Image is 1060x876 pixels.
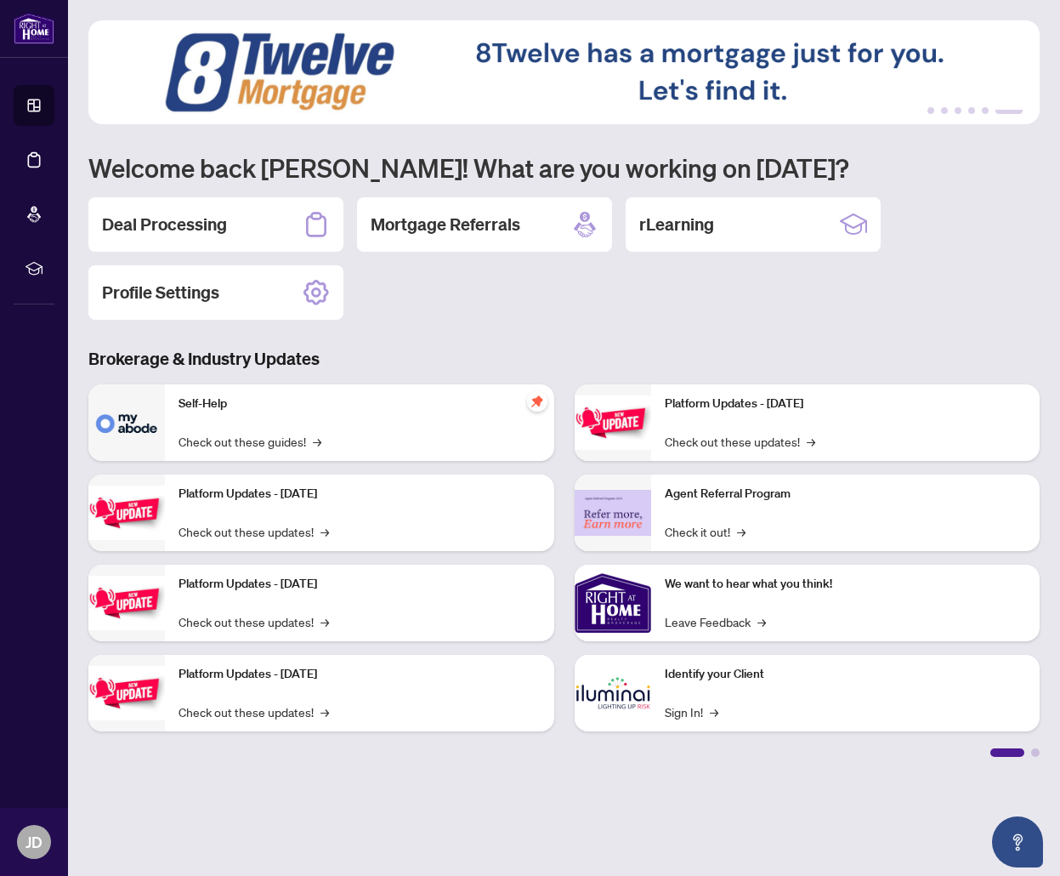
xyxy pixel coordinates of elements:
[102,213,227,236] h2: Deal Processing
[927,107,934,114] button: 1
[88,20,1040,124] img: Slide 5
[88,576,165,629] img: Platform Updates - July 21, 2025
[665,432,815,451] a: Check out these updates!→
[982,107,989,114] button: 5
[665,522,745,541] a: Check it out!→
[14,13,54,44] img: logo
[665,575,1027,594] p: We want to hear what you think!
[995,107,1023,114] button: 6
[179,432,321,451] a: Check out these guides!→
[320,522,329,541] span: →
[179,703,329,721] a: Check out these updates!→
[313,432,321,451] span: →
[371,213,520,236] h2: Mortgage Referrals
[179,395,541,413] p: Self-Help
[955,107,961,114] button: 3
[665,703,718,721] a: Sign In!→
[992,816,1043,867] button: Open asap
[527,391,547,412] span: pushpin
[88,486,165,539] img: Platform Updates - September 16, 2025
[575,395,651,449] img: Platform Updates - June 23, 2025
[179,665,541,684] p: Platform Updates - [DATE]
[941,107,948,114] button: 2
[665,395,1027,413] p: Platform Updates - [DATE]
[102,281,219,304] h2: Profile Settings
[665,665,1027,684] p: Identify your Client
[665,485,1027,503] p: Agent Referral Program
[757,612,766,631] span: →
[179,485,541,503] p: Platform Updates - [DATE]
[88,347,1040,371] h3: Brokerage & Industry Updates
[320,612,329,631] span: →
[179,575,541,594] p: Platform Updates - [DATE]
[88,151,1040,184] h1: Welcome back [PERSON_NAME]! What are you working on [DATE]?
[737,522,745,541] span: →
[575,655,651,731] img: Identify your Client
[179,522,329,541] a: Check out these updates!→
[88,384,165,461] img: Self-Help
[710,703,718,721] span: →
[26,830,43,854] span: JD
[575,490,651,537] img: Agent Referral Program
[179,612,329,631] a: Check out these updates!→
[575,565,651,641] img: We want to hear what you think!
[807,432,815,451] span: →
[88,666,165,720] img: Platform Updates - July 8, 2025
[665,612,766,631] a: Leave Feedback→
[968,107,975,114] button: 4
[639,213,714,236] h2: rLearning
[320,703,329,721] span: →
